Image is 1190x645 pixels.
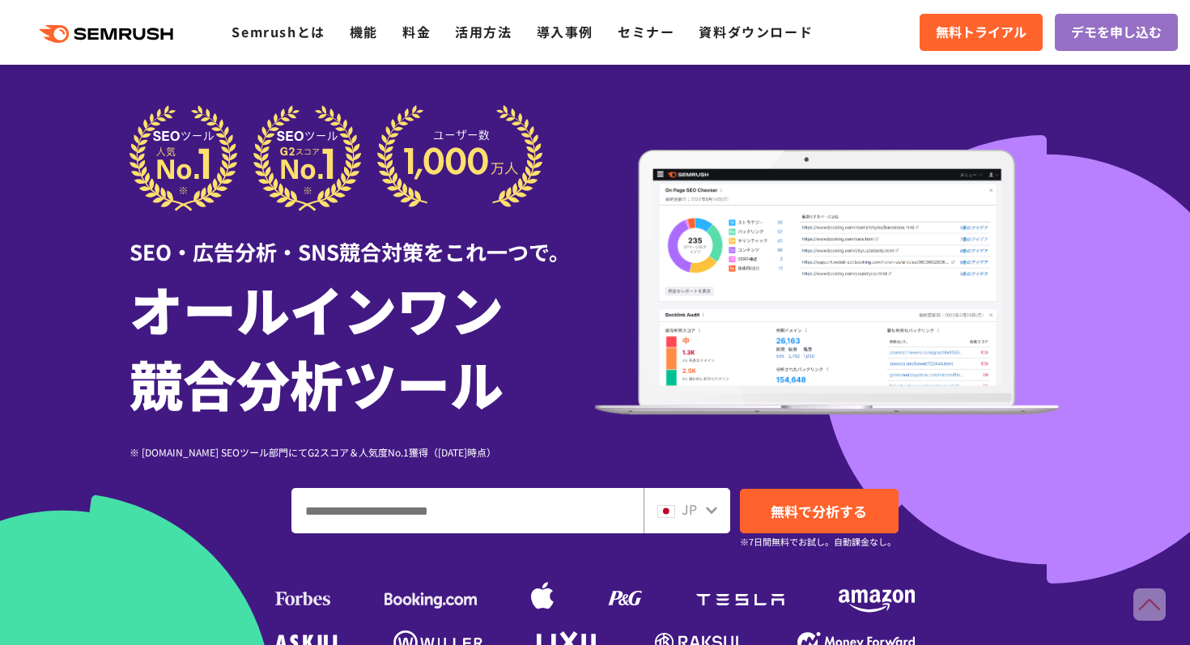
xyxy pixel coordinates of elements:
[740,534,896,550] small: ※7日間無料でお試し。自動課金なし。
[130,444,595,460] div: ※ [DOMAIN_NAME] SEOツール部門にてG2スコア＆人気度No.1獲得（[DATE]時点）
[682,499,697,519] span: JP
[771,501,867,521] span: 無料で分析する
[292,489,643,533] input: ドメイン、キーワードまたはURLを入力してください
[130,211,595,267] div: SEO・広告分析・SNS競合対策をこれ一つで。
[618,22,674,41] a: セミナー
[1055,14,1178,51] a: デモを申し込む
[350,22,378,41] a: 機能
[936,22,1026,43] span: 無料トライアル
[232,22,325,41] a: Semrushとは
[740,489,899,533] a: 無料で分析する
[130,271,595,420] h1: オールインワン 競合分析ツール
[537,22,593,41] a: 導入事例
[1071,22,1162,43] span: デモを申し込む
[699,22,813,41] a: 資料ダウンロード
[402,22,431,41] a: 料金
[920,14,1043,51] a: 無料トライアル
[455,22,512,41] a: 活用方法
